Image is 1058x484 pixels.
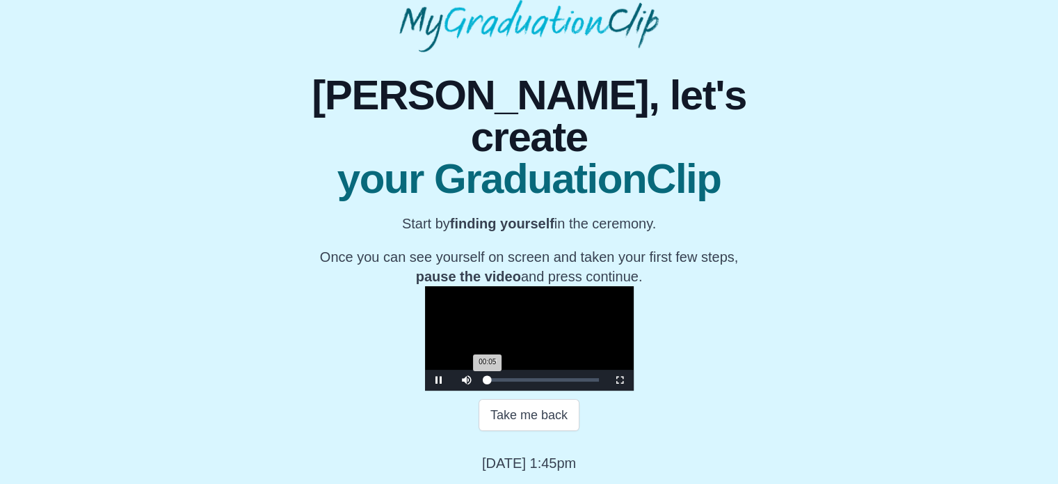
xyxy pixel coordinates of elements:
b: finding yourself [450,216,554,231]
button: Fullscreen [606,370,634,391]
span: [PERSON_NAME], let's create [264,75,794,158]
div: Progress Bar [488,378,599,382]
div: Video Player [425,286,634,391]
p: Once you can see yourself on screen and taken your first few steps, and press continue. [264,247,794,286]
button: Mute [453,370,481,391]
span: your GraduationClip [264,158,794,200]
button: Take me back [479,399,579,431]
p: Start by in the ceremony. [264,214,794,233]
b: pause the video [416,269,521,284]
p: [DATE] 1:45pm [482,453,576,473]
button: Pause [425,370,453,391]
